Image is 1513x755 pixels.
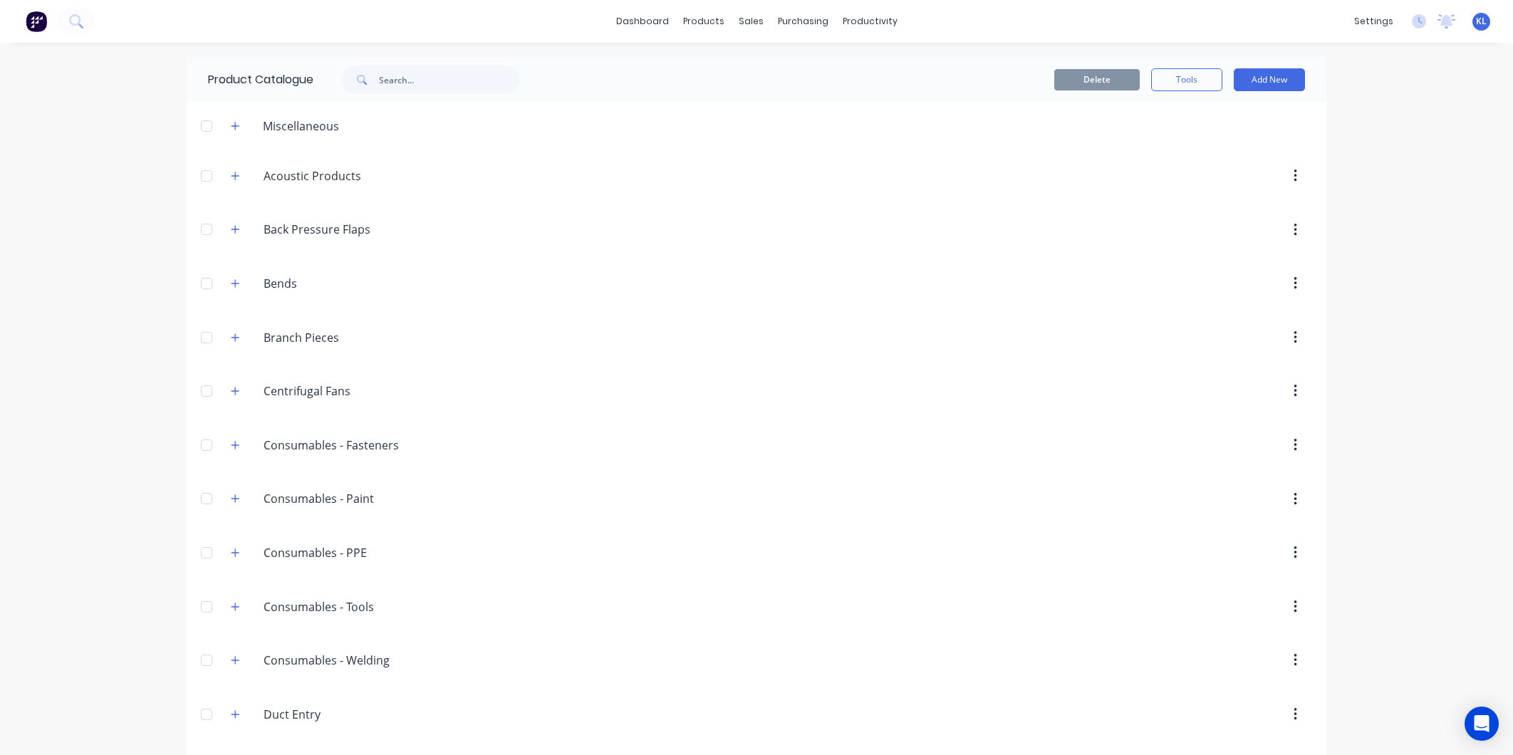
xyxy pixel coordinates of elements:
input: Search... [379,66,520,94]
input: Enter category name [264,652,432,669]
button: Tools [1151,68,1222,91]
input: Enter category name [264,275,432,292]
input: Enter category name [264,167,432,184]
div: Product Catalogue [187,57,313,103]
div: sales [732,11,771,32]
div: Miscellaneous [251,118,350,135]
div: products [676,11,732,32]
input: Enter category name [264,437,432,454]
input: Enter category name [264,490,432,507]
div: Open Intercom Messenger [1465,707,1499,741]
button: Add New [1234,68,1305,91]
img: Factory [26,11,47,32]
div: productivity [836,11,905,32]
button: Delete [1054,69,1140,90]
a: dashboard [609,11,676,32]
input: Enter category name [264,382,432,400]
input: Enter category name [264,221,432,238]
span: KL [1476,15,1487,28]
div: settings [1347,11,1400,32]
input: Enter category name [264,598,432,615]
div: purchasing [771,11,836,32]
input: Enter category name [264,706,432,723]
input: Enter category name [264,329,432,346]
input: Enter category name [264,544,432,561]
